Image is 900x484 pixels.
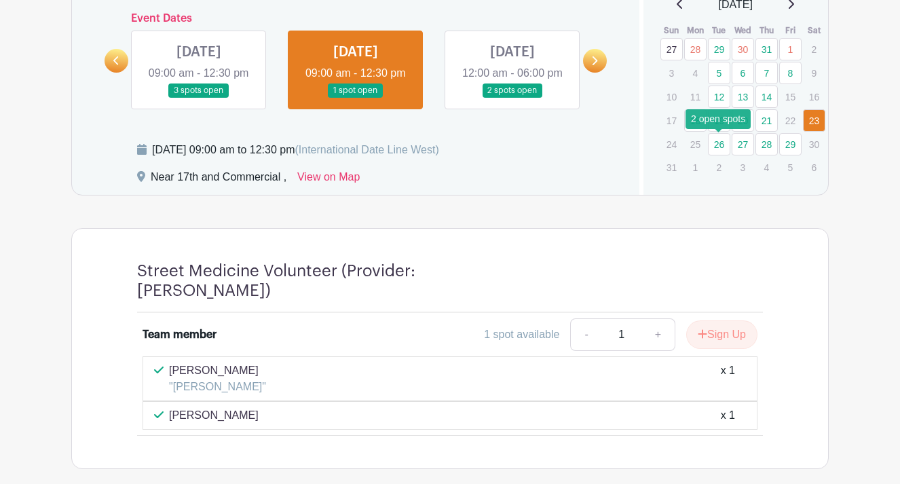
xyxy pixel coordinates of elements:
[779,157,802,178] p: 5
[684,134,707,155] p: 25
[732,157,754,178] p: 3
[803,134,825,155] p: 30
[169,379,266,395] p: "[PERSON_NAME]"
[684,86,707,107] p: 11
[779,62,802,84] a: 8
[708,86,730,108] a: 12
[660,157,683,178] p: 31
[660,62,683,83] p: 3
[684,62,707,83] p: 4
[295,144,438,155] span: (International Date Line West)
[137,261,510,301] h4: Street Medicine Volunteer (Provider: [PERSON_NAME])
[803,62,825,83] p: 9
[755,157,778,178] p: 4
[570,318,601,351] a: -
[708,38,730,60] a: 29
[684,109,707,132] a: 18
[779,110,802,131] p: 22
[708,62,730,84] a: 5
[641,318,675,351] a: +
[721,407,735,424] div: x 1
[803,157,825,178] p: 6
[297,169,360,191] a: View on Map
[803,39,825,60] p: 2
[779,86,802,107] p: 15
[660,24,683,37] th: Sun
[484,327,559,343] div: 1 spot available
[708,133,730,155] a: 26
[803,86,825,107] p: 16
[684,38,707,60] a: 28
[732,86,754,108] a: 13
[660,134,683,155] p: 24
[779,38,802,60] a: 1
[755,86,778,108] a: 14
[707,24,731,37] th: Tue
[755,133,778,155] a: 28
[732,38,754,60] a: 30
[721,362,735,395] div: x 1
[128,12,583,25] h6: Event Dates
[731,24,755,37] th: Wed
[660,86,683,107] p: 10
[169,407,259,424] p: [PERSON_NAME]
[755,24,779,37] th: Thu
[152,142,439,158] div: [DATE] 09:00 am to 12:30 pm
[755,109,778,132] a: 21
[779,133,802,155] a: 29
[686,320,757,349] button: Sign Up
[755,62,778,84] a: 7
[755,38,778,60] a: 31
[683,24,707,37] th: Mon
[151,169,286,191] div: Near 17th and Commercial ,
[169,362,266,379] p: [PERSON_NAME]
[708,157,730,178] p: 2
[779,24,802,37] th: Fri
[803,109,825,132] a: 23
[660,110,683,131] p: 17
[686,109,751,129] div: 2 open spots
[143,327,217,343] div: Team member
[802,24,826,37] th: Sat
[660,38,683,60] a: 27
[684,157,707,178] p: 1
[732,133,754,155] a: 27
[732,62,754,84] a: 6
